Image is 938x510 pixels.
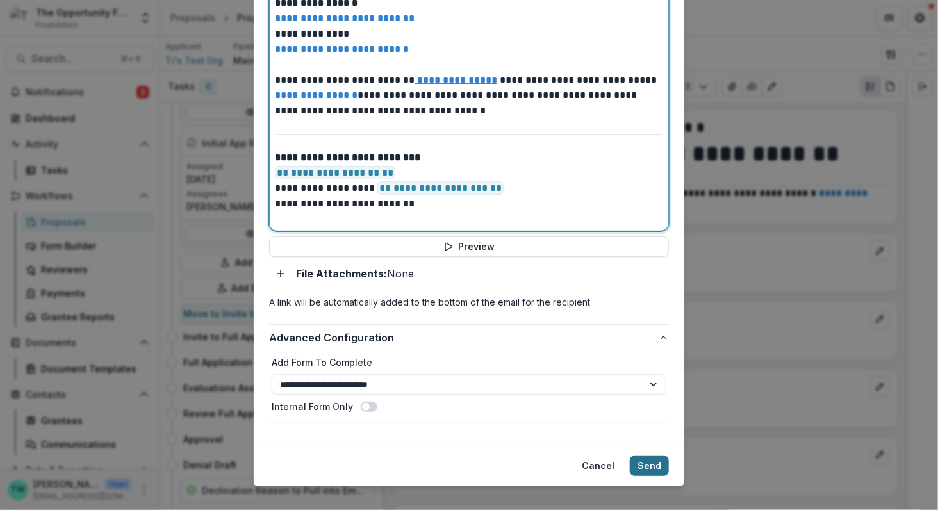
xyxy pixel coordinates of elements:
div: Advanced Configuration [269,350,669,424]
button: Cancel [574,456,622,476]
p: A link will be automatically added to the bottom of the email for the recipient [269,295,669,309]
label: Add Form To Complete [272,356,666,369]
strong: File Attachments: [296,267,387,280]
p: None [296,266,414,281]
span: Advanced Configuration [269,330,659,345]
button: Send [630,456,669,476]
button: Add attachment [270,263,291,284]
label: Internal Form Only [272,400,353,413]
button: Preview [269,236,669,257]
button: Advanced Configuration [269,325,669,350]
